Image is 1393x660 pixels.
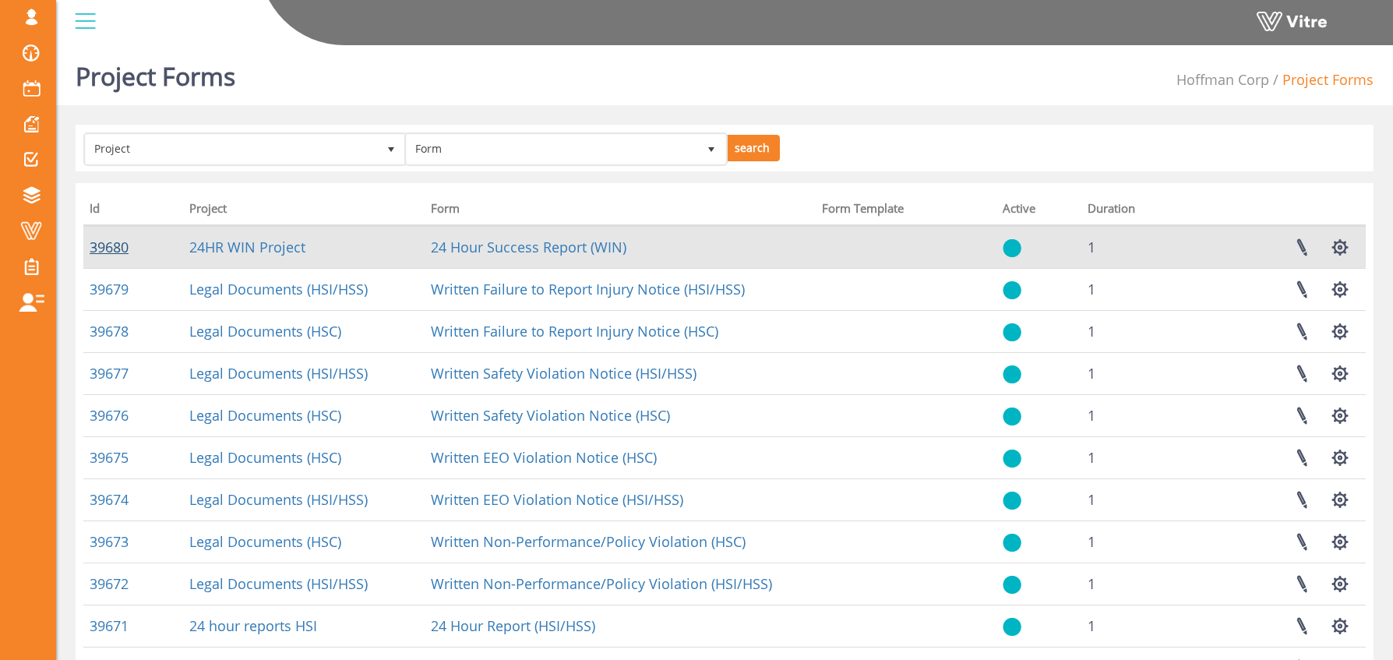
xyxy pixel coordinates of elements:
[189,280,368,298] a: Legal Documents (HSI/HSS)
[1081,226,1197,268] td: 1
[1081,436,1197,478] td: 1
[90,238,129,256] a: 39680
[431,238,626,256] a: 24 Hour Success Report (WIN)
[1269,70,1374,90] li: Project Forms
[996,196,1081,226] th: Active
[1081,268,1197,310] td: 1
[86,135,377,163] span: Project
[183,196,425,226] th: Project
[90,616,129,635] a: 39671
[90,448,129,467] a: 39675
[1081,521,1197,563] td: 1
[189,574,368,593] a: Legal Documents (HSI/HSS)
[189,490,368,509] a: Legal Documents (HSI/HSS)
[1081,352,1197,394] td: 1
[1081,563,1197,605] td: 1
[431,364,696,383] a: Written Safety Violation Notice (HSI/HSS)
[431,406,670,425] a: Written Safety Violation Notice (HSC)
[1176,70,1269,89] span: 210
[189,448,341,467] a: Legal Documents (HSC)
[407,135,698,163] span: Form
[1003,617,1021,637] img: yes
[1081,605,1197,647] td: 1
[1003,575,1021,595] img: yes
[90,280,129,298] a: 39679
[1003,281,1021,300] img: yes
[431,280,745,298] a: Written Failure to Report Injury Notice (HSI/HSS)
[1081,478,1197,521] td: 1
[90,574,129,593] a: 39672
[425,196,816,226] th: Form
[1003,407,1021,426] img: yes
[1003,238,1021,258] img: yes
[90,406,129,425] a: 39676
[189,406,341,425] a: Legal Documents (HSC)
[189,616,317,635] a: 24 hour reports HSI
[431,532,746,551] a: Written Non-Performance/Policy Violation (HSC)
[431,574,772,593] a: Written Non-Performance/Policy Violation (HSI/HSS)
[90,532,129,551] a: 39673
[1081,196,1197,226] th: Duration
[377,135,405,163] span: select
[189,322,341,341] a: Legal Documents (HSC)
[76,39,235,105] h1: Project Forms
[1003,491,1021,510] img: yes
[1081,310,1197,352] td: 1
[697,135,725,163] span: select
[1003,365,1021,384] img: yes
[90,490,129,509] a: 39674
[1081,394,1197,436] td: 1
[431,322,718,341] a: Written Failure to Report Injury Notice (HSC)
[90,364,129,383] a: 39677
[1003,449,1021,468] img: yes
[189,532,341,551] a: Legal Documents (HSC)
[189,238,305,256] a: 24HR WIN Project
[431,616,595,635] a: 24 Hour Report (HSI/HSS)
[431,490,683,509] a: Written EEO Violation Notice (HSI/HSS)
[1003,323,1021,342] img: yes
[189,364,368,383] a: Legal Documents (HSI/HSS)
[431,448,657,467] a: Written EEO Violation Notice (HSC)
[90,322,129,341] a: 39678
[1003,533,1021,552] img: yes
[725,135,780,161] input: search
[83,196,183,226] th: Id
[816,196,996,226] th: Form Template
